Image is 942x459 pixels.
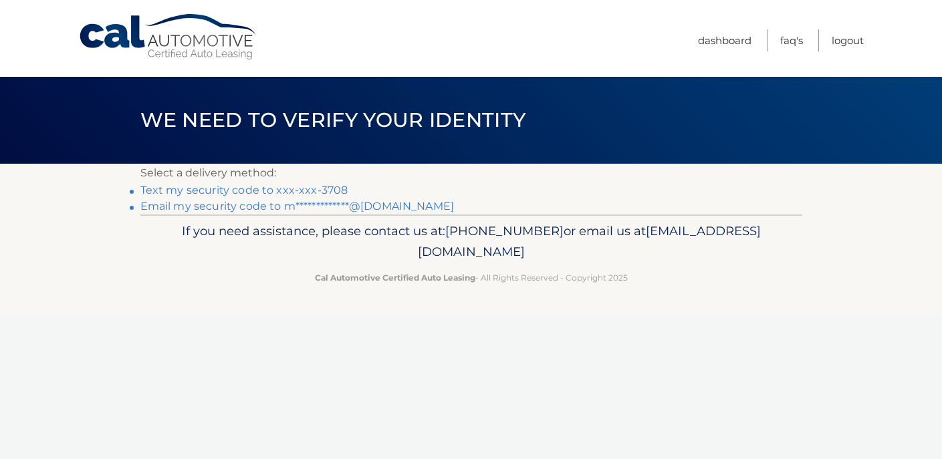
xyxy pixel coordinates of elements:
a: FAQ's [780,29,803,51]
a: Cal Automotive [78,13,259,61]
p: - All Rights Reserved - Copyright 2025 [149,271,794,285]
a: Text my security code to xxx-xxx-3708 [140,184,348,196]
strong: Cal Automotive Certified Auto Leasing [315,273,475,283]
p: Select a delivery method: [140,164,802,182]
a: Logout [832,29,864,51]
a: Dashboard [698,29,751,51]
span: We need to verify your identity [140,108,526,132]
span: [PHONE_NUMBER] [445,223,564,239]
p: If you need assistance, please contact us at: or email us at [149,220,794,263]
